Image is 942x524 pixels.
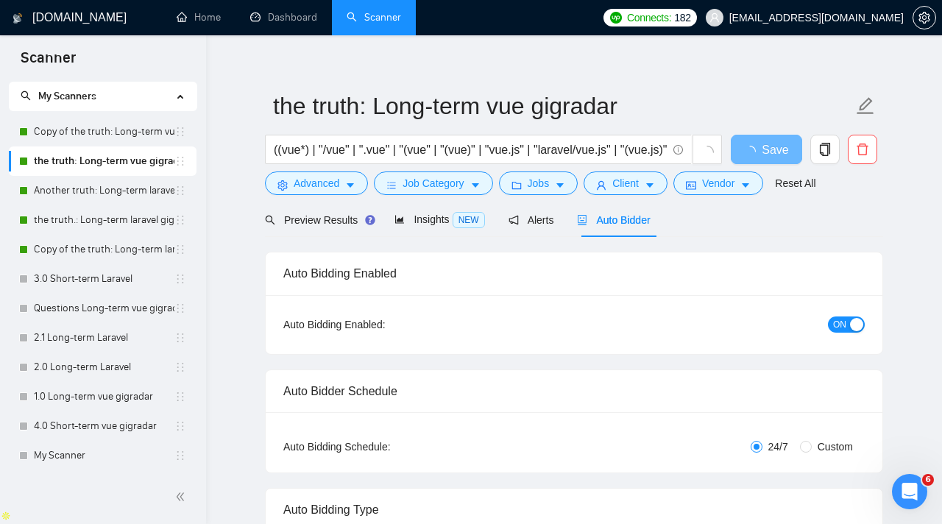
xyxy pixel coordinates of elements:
span: setting [277,180,288,191]
li: 4.0 Short-term vue gigradar [9,411,196,441]
span: copy [811,143,839,156]
span: robot [577,215,587,225]
li: the truth.: Long-term laravel gigradar [9,205,196,235]
span: search [21,91,31,101]
span: info-circle [673,145,683,155]
span: setting [913,12,935,24]
a: Copy of the truth: Long-term laravel gigradar [34,235,174,264]
span: user [596,180,606,191]
li: 1.0 Long-term vue gigradar [9,382,196,411]
span: bars [386,180,397,191]
a: My Scanner [34,441,174,470]
div: Tooltip anchor [364,213,377,227]
span: 182 [674,10,690,26]
div: Auto Bidder Schedule [283,370,865,412]
span: ON [833,316,846,333]
a: 2.0 Long-term Laravel [34,353,174,382]
a: 3.0 Short-term Laravel [34,264,174,294]
span: loading [744,146,762,157]
li: 2.0 Long-term Laravel [9,353,196,382]
span: Custom [812,439,859,455]
div: Auto Bidding Schedule: [283,439,477,455]
span: caret-down [645,180,655,191]
li: 2.1 Long-term Laravel [9,323,196,353]
span: loading [701,146,714,159]
img: logo [13,7,23,30]
span: caret-down [740,180,751,191]
span: 6 [922,474,934,486]
li: 3.0 Short-term Laravel [9,264,196,294]
iframe: Intercom live chat [892,474,927,509]
button: Save [731,135,802,164]
a: 2.1 Long-term Laravel [34,323,174,353]
button: folderJobscaret-down [499,171,578,195]
span: holder [174,450,186,461]
span: Job Category [403,175,464,191]
span: holder [174,244,186,255]
span: holder [174,155,186,167]
span: holder [174,126,186,138]
a: dashboardDashboard [250,11,317,24]
span: Vendor [702,175,734,191]
button: barsJob Categorycaret-down [374,171,492,195]
a: Questions Long-term vue gigradar [34,294,174,323]
span: holder [174,273,186,285]
li: My Scanner [9,441,196,470]
li: Another truth: Long-term laravel gigradar [9,176,196,205]
span: Jobs [528,175,550,191]
span: double-left [175,489,190,504]
span: Save [762,141,788,159]
img: Apollo [1,511,11,521]
span: caret-down [345,180,355,191]
span: NEW [453,212,485,228]
span: Advanced [294,175,339,191]
span: Alerts [509,214,554,226]
li: Questions Long-term vue gigradar [9,294,196,323]
a: 4.0 Short-term vue gigradar [34,411,174,441]
span: idcard [686,180,696,191]
span: holder [174,332,186,344]
span: Client [612,175,639,191]
span: holder [174,361,186,373]
span: My Scanners [21,90,96,102]
li: Copy of the truth: Long-term vue gigradar [9,117,196,146]
span: edit [856,96,875,116]
span: area-chart [394,214,405,224]
a: Copy of the truth: Long-term vue gigradar [34,117,174,146]
a: Another truth: Long-term laravel gigradar [34,176,174,205]
span: Auto Bidder [577,214,650,226]
a: the truth: Long-term vue gigradar [34,146,174,176]
button: setting [913,6,936,29]
span: Connects: [627,10,671,26]
span: holder [174,185,186,196]
a: 1.0 Long-term vue gigradar [34,382,174,411]
a: searchScanner [347,11,401,24]
span: Insights [394,213,484,225]
span: My Scanners [38,90,96,102]
a: the truth.: Long-term laravel gigradar [34,205,174,235]
button: userClientcaret-down [584,171,667,195]
span: delete [849,143,877,156]
div: Auto Bidding Enabled: [283,316,477,333]
button: idcardVendorcaret-down [673,171,763,195]
li: the truth: Long-term vue gigradar [9,146,196,176]
a: Reset All [775,175,815,191]
button: delete [848,135,877,164]
input: Search Freelance Jobs... [274,141,667,159]
span: caret-down [470,180,481,191]
div: Auto Bidding Enabled [283,252,865,294]
button: copy [810,135,840,164]
input: Scanner name... [273,88,853,124]
a: homeHome [177,11,221,24]
span: holder [174,214,186,226]
span: Preview Results [265,214,371,226]
li: Copy of the truth: Long-term laravel gigradar [9,235,196,264]
img: upwork-logo.png [610,12,622,24]
span: holder [174,302,186,314]
span: Scanner [9,47,88,78]
span: notification [509,215,519,225]
span: caret-down [555,180,565,191]
span: holder [174,391,186,403]
span: holder [174,420,186,432]
span: search [265,215,275,225]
